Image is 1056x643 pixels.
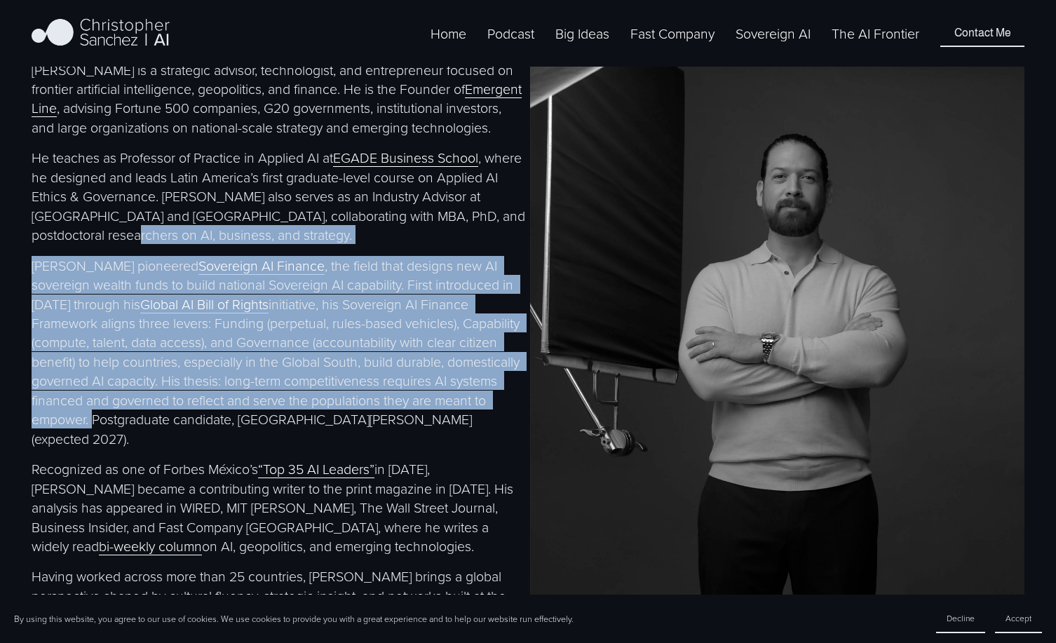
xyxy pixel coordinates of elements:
[333,148,478,167] a: EGADE Business School
[32,459,526,555] p: Recognized as one of Forbes México’s in [DATE], [PERSON_NAME] became a contributing writer to the...
[140,295,269,313] a: Global AI Bill of Rights
[630,24,715,43] span: Fast Company
[1006,612,1031,624] span: Accept
[736,22,811,44] a: Sovereign AI
[431,22,466,44] a: Home
[995,604,1042,633] button: Accept
[32,567,526,624] p: Having worked across more than 25 countries, [PERSON_NAME] brings a global perspective shaped by ...
[555,22,609,44] a: folder dropdown
[832,22,919,44] a: The AI Frontier
[487,22,534,44] a: Podcast
[936,604,985,633] button: Decline
[99,536,202,555] a: bi-weekly column
[555,24,609,43] span: Big Ideas
[32,148,526,244] p: He teaches as Professor of Practice in Applied AI at , where he designed and leads Latin America’...
[14,613,574,625] p: By using this website, you agree to our use of cookies. We use cookies to provide you with a grea...
[32,256,526,449] p: [PERSON_NAME] pioneered , the field that designs new AI sovereign wealth funds to build national ...
[940,20,1024,46] a: Contact Me
[258,459,374,478] a: “Top 35 AI Leaders”
[32,60,526,137] p: [PERSON_NAME] is a strategic advisor, technologist, and entrepreneur focused on frontier artifici...
[198,256,325,275] a: Sovereign AI Finance
[32,79,522,117] a: Emergent Line
[947,612,975,624] span: Decline
[32,16,170,51] img: Christopher Sanchez | AI
[630,22,715,44] a: folder dropdown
